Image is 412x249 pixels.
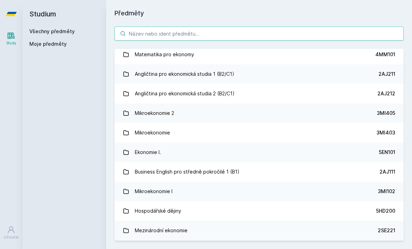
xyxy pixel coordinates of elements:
[115,221,404,240] a: Mezinárodní ekonomie 2SE221
[115,8,404,18] h1: Předměty
[375,51,395,58] div: 4MM101
[135,224,187,237] div: Mezinárodní ekonomie
[135,204,181,218] div: Hospodářské dějiny
[135,67,234,81] div: Angličtina pro ekonomická studia 1 (B2/C1)
[135,106,174,120] div: Mikroekonomie 2
[377,110,395,117] div: 3MI405
[115,27,404,41] input: Název nebo ident předmětu…
[135,165,240,179] div: Business English pro středně pokročilé 1 (B1)
[29,28,75,34] a: Všechny předměty
[115,64,404,84] a: Angličtina pro ekonomická studia 1 (B2/C1) 2AJ211
[1,222,21,243] a: Uživatel
[379,149,395,156] div: 5EN101
[4,235,19,240] div: Uživatel
[115,182,404,201] a: Mikroekonomie I 3MI102
[135,184,172,198] div: Mikroekonomie I
[135,145,161,159] div: Ekonomie I.
[135,47,194,61] div: Matematika pro ekonomy
[1,28,21,49] a: Study
[115,84,404,103] a: Angličtina pro ekonomická studia 2 (B2/C1) 2AJ212
[135,87,235,101] div: Angličtina pro ekonomická studia 2 (B2/C1)
[115,103,404,123] a: Mikroekonomie 2 3MI405
[378,188,395,195] div: 3MI102
[135,126,170,140] div: Mikroekonomie
[377,90,395,97] div: 2AJ212
[115,123,404,142] a: Mikroekonomie 3MI403
[376,129,395,136] div: 3MI403
[115,45,404,64] a: Matematika pro ekonomy 4MM101
[378,227,395,234] div: 2SE221
[115,142,404,162] a: Ekonomie I. 5EN101
[380,168,395,175] div: 2AJ111
[29,41,67,47] span: Moje předměty
[115,162,404,182] a: Business English pro středně pokročilé 1 (B1) 2AJ111
[378,71,395,78] div: 2AJ211
[6,41,16,46] div: Study
[115,201,404,221] a: Hospodářské dějiny 5HD200
[376,207,395,214] div: 5HD200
